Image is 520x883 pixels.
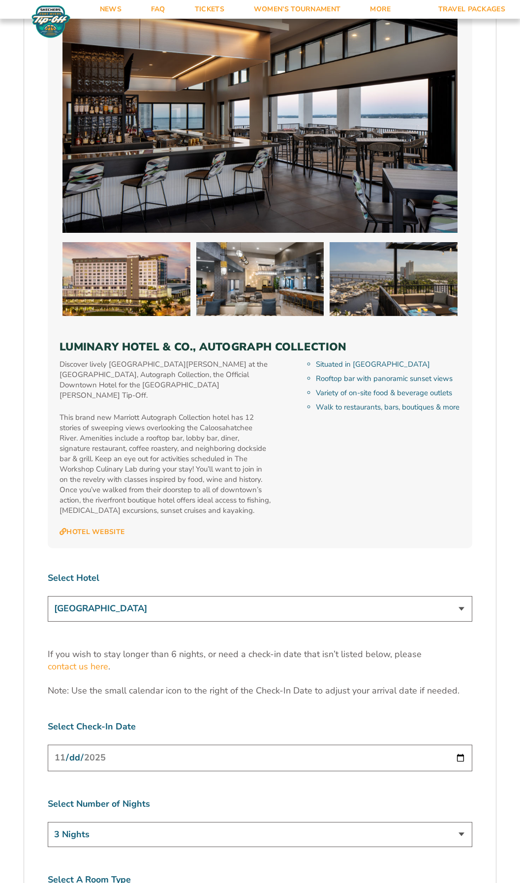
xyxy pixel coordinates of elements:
[316,402,460,412] li: Walk to restaurants, bars, boutiques & more
[48,661,108,673] a: contact us here
[48,721,472,733] label: Select Check-In Date
[316,388,460,398] li: Variety of on-site food & beverage outlets
[60,528,124,536] a: Hotel Website
[48,685,472,697] p: Note: Use the small calendar icon to the right of the Check-In Date to adjust your arrival date i...
[30,5,72,38] img: Fort Myers Tip-Off
[316,359,460,370] li: Situated in [GEOGRAPHIC_DATA]
[330,242,458,316] img: Luminary Hotel & Co., Autograph Collection (2025 BEACH)
[316,374,460,384] li: Rooftop bar with panoramic sunset views
[62,242,190,316] img: Luminary Hotel & Co., Autograph Collection (2025 BEACH)
[48,648,472,673] p: If you wish to stay longer than 6 nights, or need a check-in date that isn’t listed below, please .
[60,341,460,353] h3: Luminary Hotel & Co., Autograph Collection
[48,572,472,584] label: Select Hotel
[60,359,271,401] p: Discover lively [GEOGRAPHIC_DATA][PERSON_NAME] at the [GEOGRAPHIC_DATA], Autograph Collection, th...
[60,412,271,516] p: This brand new Marriott Autograph Collection hotel has 12 stories of sweeping views overlooking t...
[48,798,472,810] label: Select Number of Nights
[196,242,324,316] img: Luminary Hotel & Co., Autograph Collection (2025 BEACH)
